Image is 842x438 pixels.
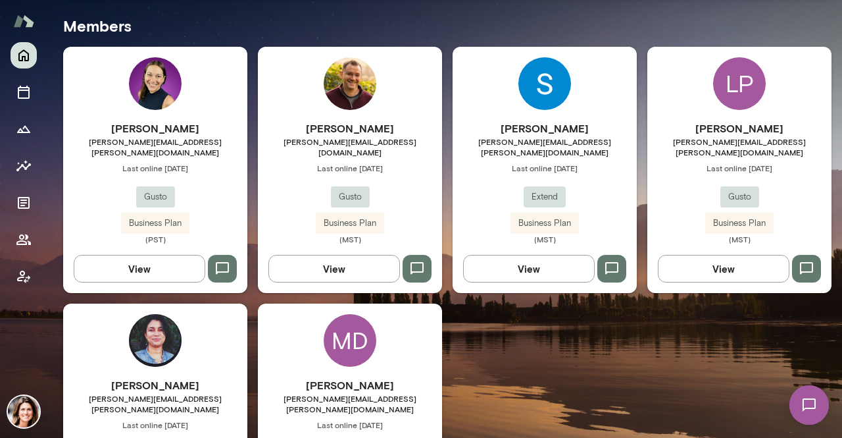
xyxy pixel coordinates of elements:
button: Sessions [11,79,37,105]
span: Gusto [720,190,759,204]
h6: [PERSON_NAME] [258,121,442,136]
span: [PERSON_NAME][EMAIL_ADDRESS][PERSON_NAME][DOMAIN_NAME] [453,136,637,157]
span: [PERSON_NAME][EMAIL_ADDRESS][PERSON_NAME][DOMAIN_NAME] [258,393,442,414]
div: LP [713,57,766,110]
span: Business Plan [510,217,579,230]
button: Members [11,227,37,253]
div: MD [324,314,376,367]
button: View [463,255,595,283]
button: Insights [11,153,37,179]
h6: [PERSON_NAME] [63,377,247,393]
span: Last online [DATE] [453,163,637,173]
h6: [PERSON_NAME] [63,121,247,136]
button: View [74,255,205,283]
span: [PERSON_NAME][EMAIL_ADDRESS][PERSON_NAME][DOMAIN_NAME] [63,136,247,157]
button: View [268,255,400,283]
button: View [658,255,789,283]
span: Business Plan [705,217,774,230]
button: Home [11,42,37,68]
img: Mento [13,9,34,34]
span: (MST) [453,234,637,244]
img: Rehana Manejwala [129,57,182,110]
img: Lorena Morel Diaz [129,314,182,367]
h6: [PERSON_NAME] [453,121,637,136]
span: Business Plan [121,217,189,230]
img: Shannon Payne [518,57,571,110]
button: Growth Plan [11,116,37,142]
span: [PERSON_NAME][EMAIL_ADDRESS][PERSON_NAME][DOMAIN_NAME] [63,393,247,414]
span: [PERSON_NAME][EMAIL_ADDRESS][DOMAIN_NAME] [258,136,442,157]
h5: Members [63,15,831,36]
span: (MST) [258,234,442,244]
span: Last online [DATE] [258,163,442,173]
span: Last online [DATE] [63,420,247,430]
span: (PST) [63,234,247,244]
button: Documents [11,190,37,216]
span: Extend [524,190,566,204]
span: Last online [DATE] [258,420,442,430]
img: Jeremy Person [324,57,376,110]
img: Gwen Throckmorton [8,396,39,427]
span: Gusto [136,190,175,204]
span: Business Plan [316,217,384,230]
span: (MST) [647,234,831,244]
h6: [PERSON_NAME] [258,377,442,393]
span: Last online [DATE] [63,163,247,173]
span: Last online [DATE] [647,163,831,173]
span: [PERSON_NAME][EMAIL_ADDRESS][PERSON_NAME][DOMAIN_NAME] [647,136,831,157]
button: Client app [11,263,37,290]
h6: [PERSON_NAME] [647,121,831,136]
span: Gusto [331,190,370,204]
